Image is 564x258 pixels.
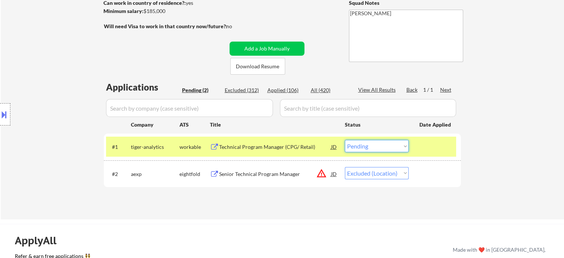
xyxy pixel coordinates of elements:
[311,86,348,94] div: All (420)
[104,23,227,29] strong: Will need Visa to work in that country now/future?:
[330,167,338,180] div: JD
[230,58,285,75] button: Download Resume
[219,170,331,178] div: Senior Technical Program Manager
[226,23,247,30] div: no
[345,118,409,131] div: Status
[182,86,219,94] div: Pending (2)
[131,143,179,151] div: tiger-analytics
[179,170,210,178] div: eightfold
[179,121,210,128] div: ATS
[15,234,65,247] div: ApplyAll
[210,121,338,128] div: Title
[103,8,144,14] strong: Minimum salary:
[106,99,273,117] input: Search by company (case sensitive)
[406,86,418,94] div: Back
[280,99,456,117] input: Search by title (case sensitive)
[419,121,452,128] div: Date Applied
[358,86,398,94] div: View All Results
[267,86,304,94] div: Applied (106)
[131,121,179,128] div: Company
[330,140,338,153] div: JD
[131,170,179,178] div: aexp
[225,86,262,94] div: Excluded (312)
[230,42,304,56] button: Add a Job Manually
[423,86,440,94] div: 1 / 1
[440,86,452,94] div: Next
[179,143,210,151] div: workable
[103,7,227,15] div: $185,000
[316,168,327,179] button: warning_amber
[106,83,179,92] div: Applications
[219,143,331,151] div: Technical Program Manager (CPG/ Retail)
